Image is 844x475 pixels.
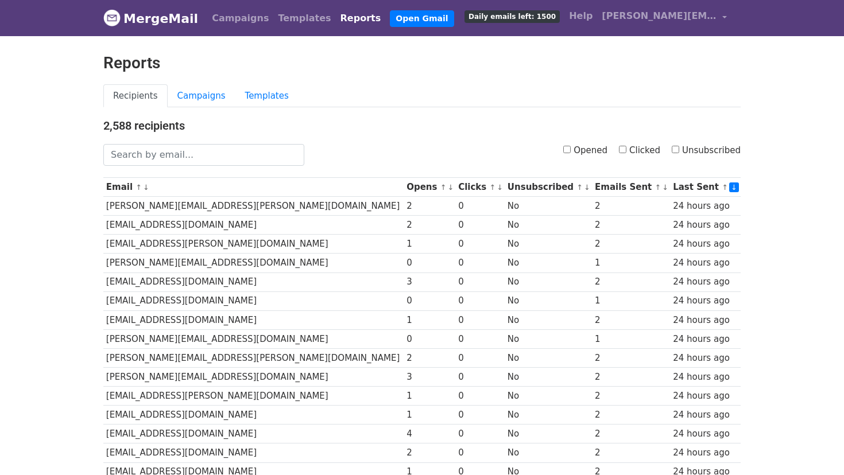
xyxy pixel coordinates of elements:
[505,425,592,443] td: No
[563,144,607,157] label: Opened
[505,387,592,406] td: No
[662,183,668,192] a: ↓
[103,84,168,108] a: Recipients
[103,9,121,26] img: MergeMail logo
[672,144,741,157] label: Unsubscribed
[670,178,741,197] th: Last Sent
[103,443,404,462] td: [EMAIL_ADDRESS][DOMAIN_NAME]
[103,254,404,272] td: [PERSON_NAME][EMAIL_ADDRESS][DOMAIN_NAME]
[103,310,404,329] td: [EMAIL_ADDRESS][DOMAIN_NAME]
[404,443,455,462] td: 2
[404,348,455,367] td: 2
[592,310,670,329] td: 2
[505,310,592,329] td: No
[103,53,741,73] h2: Reports
[207,7,273,30] a: Campaigns
[103,178,404,197] th: Email
[670,329,741,348] td: 24 hours ago
[464,10,560,23] span: Daily emails left: 1500
[103,6,198,30] a: MergeMail
[404,310,455,329] td: 1
[455,291,505,310] td: 0
[404,387,455,406] td: 1
[619,146,626,153] input: Clicked
[670,406,741,425] td: 24 hours ago
[563,146,571,153] input: Opened
[505,197,592,216] td: No
[592,197,670,216] td: 2
[103,144,304,166] input: Search by email...
[592,329,670,348] td: 1
[103,119,741,133] h4: 2,588 recipients
[670,348,741,367] td: 24 hours ago
[505,368,592,387] td: No
[505,406,592,425] td: No
[143,183,149,192] a: ↓
[729,182,739,192] a: ↓
[655,183,661,192] a: ↑
[670,368,741,387] td: 24 hours ago
[722,183,728,192] a: ↑
[592,406,670,425] td: 2
[168,84,235,108] a: Campaigns
[455,310,505,329] td: 0
[505,272,592,291] td: No
[505,348,592,367] td: No
[103,406,404,425] td: [EMAIL_ADDRESS][DOMAIN_NAME]
[670,291,741,310] td: 24 hours ago
[455,216,505,235] td: 0
[103,272,404,291] td: [EMAIL_ADDRESS][DOMAIN_NAME]
[505,329,592,348] td: No
[455,197,505,216] td: 0
[592,443,670,462] td: 2
[103,197,404,216] td: [PERSON_NAME][EMAIL_ADDRESS][PERSON_NAME][DOMAIN_NAME]
[505,291,592,310] td: No
[584,183,590,192] a: ↓
[455,254,505,272] td: 0
[592,178,670,197] th: Emails Sent
[404,178,455,197] th: Opens
[670,216,741,235] td: 24 hours ago
[505,178,592,197] th: Unsubscribed
[672,146,679,153] input: Unsubscribed
[592,368,670,387] td: 2
[592,272,670,291] td: 2
[103,348,404,367] td: [PERSON_NAME][EMAIL_ADDRESS][PERSON_NAME][DOMAIN_NAME]
[455,443,505,462] td: 0
[460,5,564,28] a: Daily emails left: 1500
[505,216,592,235] td: No
[455,406,505,425] td: 0
[103,329,404,348] td: [PERSON_NAME][EMAIL_ADDRESS][DOMAIN_NAME]
[404,329,455,348] td: 0
[670,443,741,462] td: 24 hours ago
[235,84,299,108] a: Templates
[602,9,717,23] span: [PERSON_NAME][EMAIL_ADDRESS][PERSON_NAME][DOMAIN_NAME]
[404,291,455,310] td: 0
[404,406,455,425] td: 1
[103,291,404,310] td: [EMAIL_ADDRESS][DOMAIN_NAME]
[404,216,455,235] td: 2
[497,183,503,192] a: ↓
[670,254,741,272] td: 24 hours ago
[670,310,741,329] td: 24 hours ago
[404,254,455,272] td: 0
[592,348,670,367] td: 2
[447,183,454,192] a: ↓
[103,425,404,443] td: [EMAIL_ADDRESS][DOMAIN_NAME]
[592,387,670,406] td: 2
[440,183,447,192] a: ↑
[592,425,670,443] td: 2
[455,368,505,387] td: 0
[670,272,741,291] td: 24 hours ago
[336,7,386,30] a: Reports
[455,348,505,367] td: 0
[505,235,592,254] td: No
[404,425,455,443] td: 4
[505,254,592,272] td: No
[597,5,731,32] a: [PERSON_NAME][EMAIL_ADDRESS][PERSON_NAME][DOMAIN_NAME]
[670,197,741,216] td: 24 hours ago
[455,272,505,291] td: 0
[505,443,592,462] td: No
[455,329,505,348] td: 0
[592,216,670,235] td: 2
